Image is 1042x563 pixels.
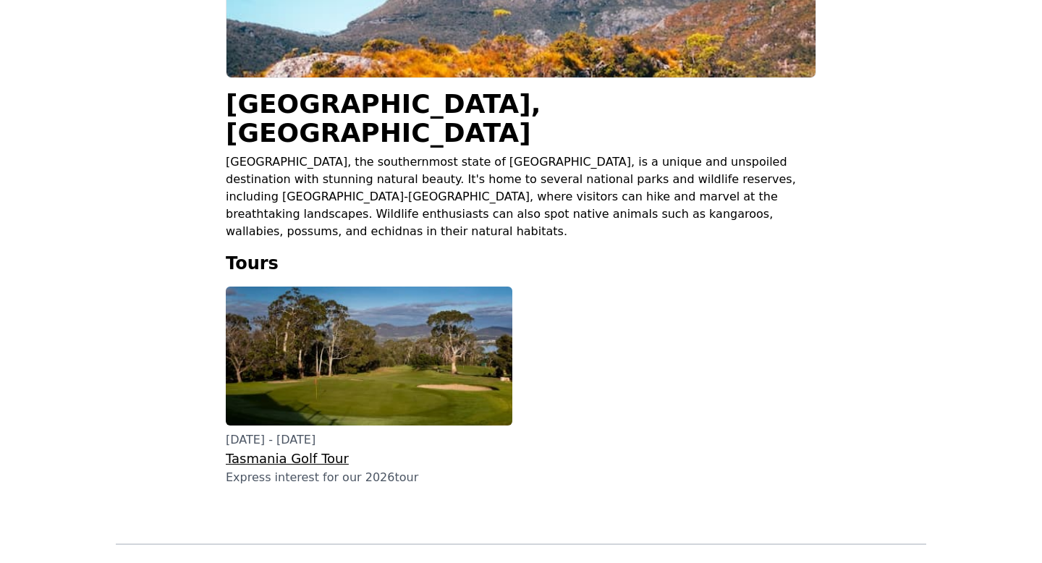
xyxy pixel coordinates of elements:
p: Express interest for our 2026 tour [226,469,512,486]
a: Cover image for Tasmania Golf Tour[DATE] - [DATE]Tasmania Golf TourExpress interest for our 2026tour [226,287,512,486]
h3: Tasmania Golf Tour [226,449,512,469]
h1: [GEOGRAPHIC_DATA], [GEOGRAPHIC_DATA] [226,90,816,148]
p: [GEOGRAPHIC_DATA], the southernmost state of [GEOGRAPHIC_DATA], is a unique and unspoiled destina... [226,153,816,240]
img: Cover image for Tasmania Golf Tour [226,287,512,426]
h2: Tours [226,252,816,275]
p: [DATE] - [DATE] [226,431,512,449]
